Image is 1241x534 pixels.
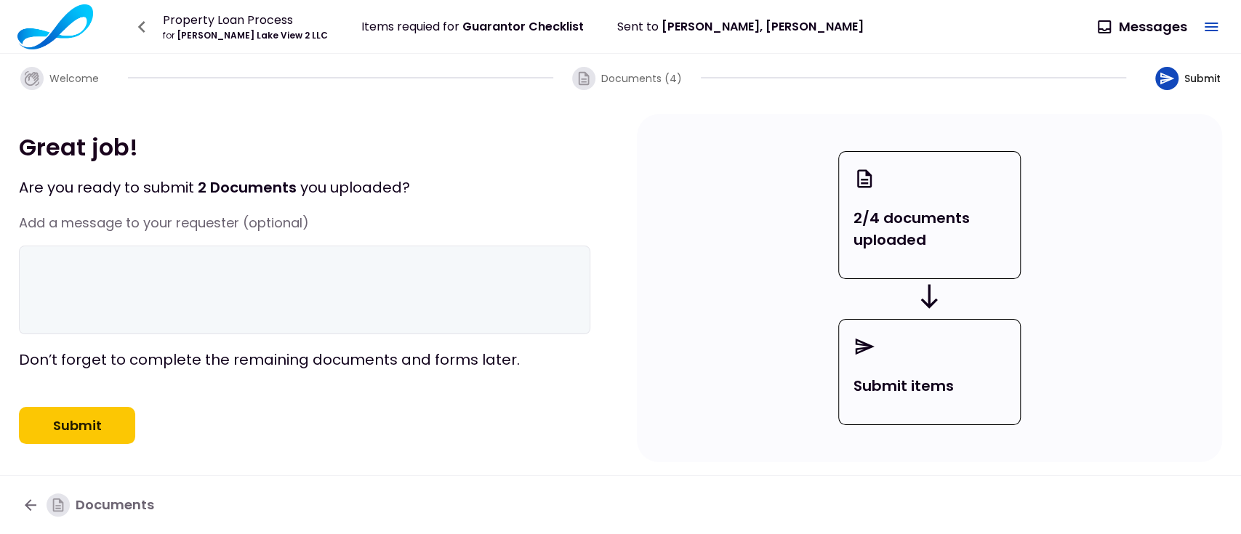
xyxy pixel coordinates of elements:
[1144,55,1232,102] button: Submit
[1184,71,1221,86] span: Submit
[198,177,297,198] span: 2 Documents
[854,375,1005,397] p: Submit items
[571,55,683,102] button: Documents (4)
[19,213,590,232] p: Add a message to your requester (optional)
[462,18,584,35] span: Guarantor Checklist
[361,17,584,36] div: Items requied for
[19,177,590,198] p: Are you ready to submit you uploaded ?
[49,71,99,86] span: Welcome
[19,407,135,445] button: Submit
[1087,8,1199,46] button: Messages
[9,55,111,102] button: Welcome
[662,18,864,35] span: [PERSON_NAME], [PERSON_NAME]
[19,349,590,371] p: Don’t forget to complete the remaining documents and forms later.
[163,29,328,42] div: [PERSON_NAME] Lake View 2 LLC
[854,207,1005,251] p: 2/4 documents uploaded
[10,486,166,524] button: Documents
[601,71,682,86] span: Documents (4)
[163,29,174,41] span: for
[163,11,328,29] div: Property Loan Process
[47,493,154,517] div: Documents
[617,17,864,36] div: Sent to
[17,4,93,49] img: Logo
[19,132,590,162] h1: Great job!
